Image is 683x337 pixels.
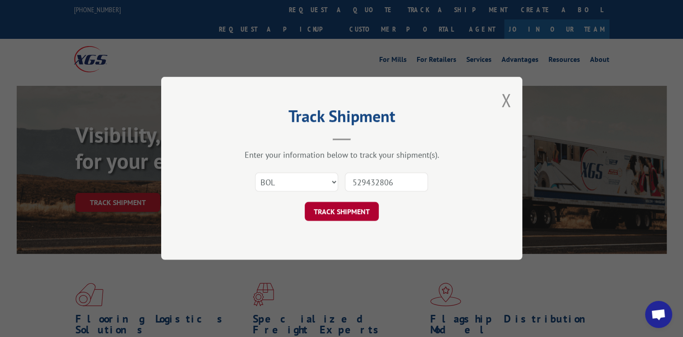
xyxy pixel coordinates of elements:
button: TRACK SHIPMENT [305,202,379,221]
div: Open chat [645,301,672,328]
div: Enter your information below to track your shipment(s). [206,150,477,160]
input: Number(s) [345,173,428,192]
h2: Track Shipment [206,110,477,127]
button: Close modal [501,88,511,112]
